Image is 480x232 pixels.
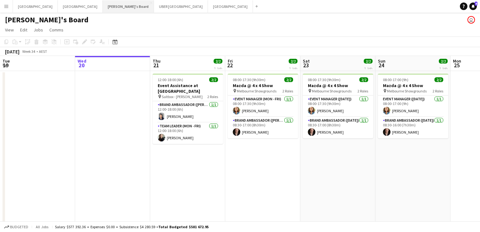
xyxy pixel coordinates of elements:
span: Budgeted [10,225,28,229]
span: Wed [78,58,86,64]
app-card-role: Brand Ambassador ([PERSON_NAME])1/108:30-17:00 (8h30m)[PERSON_NAME] [228,117,298,138]
span: 2 Roles [433,89,443,93]
div: 1 Job [364,64,372,69]
span: All jobs [35,224,50,229]
a: View [3,26,16,34]
span: Mon [453,58,461,64]
span: Fri [228,58,233,64]
span: Melbourne Showgrounds [312,89,352,93]
button: [GEOGRAPHIC_DATA] [13,0,58,13]
span: Sun [378,58,385,64]
button: [GEOGRAPHIC_DATA] [58,0,103,13]
h3: Mazda @ 4 x 4 Show [378,83,448,88]
div: 1 Job [214,64,222,69]
span: Melbourne Showgrounds [237,89,276,93]
h3: Event Assistance at [GEOGRAPHIC_DATA] [153,83,223,94]
span: 21 [152,62,161,69]
div: 1 Job [439,64,447,69]
app-job-card: 12:00-18:00 (6h)2/2Event Assistance at [GEOGRAPHIC_DATA] Saltbox - [PERSON_NAME]2 RolesBrand Amba... [153,74,223,144]
button: [PERSON_NAME]'s Board [103,0,154,13]
div: 1 Job [289,64,297,69]
span: Tue [3,58,10,64]
h3: Mazda @ 4 x 4 Show [228,83,298,88]
span: 08:00-17:30 (9h30m) [308,77,341,82]
app-card-role: Brand Ambassador ([DATE])1/108:30-16:00 (7h30m)[PERSON_NAME] [378,117,448,138]
app-user-avatar: Tennille Moore [467,16,475,24]
a: 4 [469,3,477,10]
app-card-role: Event Manager ([DATE])1/108:00-17:00 (9h)[PERSON_NAME] [378,96,448,117]
span: 2/2 [209,77,218,82]
app-job-card: 08:00-17:30 (9h30m)2/2Mazda @ 4 x 4 Show Melbourne Showgrounds2 RolesEvent Manager (Mon - Fri)1/1... [228,74,298,138]
div: [DATE] [5,48,19,55]
span: View [5,27,14,33]
a: Edit [18,26,30,34]
span: Edit [20,27,27,33]
span: 25 [452,62,461,69]
span: 2/2 [439,59,448,64]
h3: Mazda @ 4 x 4 Show [303,83,373,88]
span: 2/2 [364,59,373,64]
span: Thu [153,58,161,64]
span: 08:00-17:30 (9h30m) [233,77,265,82]
span: Total Budgeted $581 672.95 [158,224,209,229]
span: 4 [475,2,477,6]
span: 22 [227,62,233,69]
span: 2 Roles [207,94,218,99]
span: Week 34 [21,49,36,54]
span: 2/2 [284,77,293,82]
app-job-card: 08:00-17:00 (9h)2/2Mazda @ 4 x 4 Show Melbourne Showgrounds2 RolesEvent Manager ([DATE])1/108:00-... [378,74,448,138]
span: 23 [302,62,310,69]
button: [GEOGRAPHIC_DATA] [208,0,253,13]
span: Jobs [34,27,43,33]
span: 2 Roles [282,89,293,93]
span: Sat [303,58,310,64]
span: Melbourne Showgrounds [387,89,427,93]
div: Salary $577 392.36 + Expenses $0.00 + Subsistence $4 280.59 = [55,224,209,229]
app-card-role: Event Manager (Mon - Fri)1/108:00-17:30 (9h30m)[PERSON_NAME] [228,96,298,117]
span: 2/2 [434,77,443,82]
span: 20 [77,62,86,69]
button: UBER [GEOGRAPHIC_DATA] [154,0,208,13]
div: AEST [39,49,47,54]
span: 2/2 [359,77,368,82]
span: Saltbox - [PERSON_NAME] [162,94,203,99]
span: 24 [377,62,385,69]
span: 08:00-17:00 (9h) [383,77,408,82]
h1: [PERSON_NAME]'s Board [5,15,89,25]
app-card-role: Team Leader (Mon - Fri)1/112:00-18:00 (6h)[PERSON_NAME] [153,123,223,144]
span: 2/2 [289,59,297,64]
span: 19 [2,62,10,69]
span: Comms [49,27,63,33]
span: 2 Roles [357,89,368,93]
span: 2/2 [214,59,222,64]
app-card-role: Brand Ambassador ([DATE])1/108:30-17:00 (8h30m)[PERSON_NAME] [303,117,373,138]
span: 12:00-18:00 (6h) [158,77,183,82]
app-card-role: Brand Ambassador ([PERSON_NAME])1/112:00-18:00 (6h)[PERSON_NAME] [153,101,223,123]
button: Budgeted [3,224,29,230]
a: Jobs [31,26,46,34]
a: Comms [47,26,66,34]
app-job-card: 08:00-17:30 (9h30m)2/2Mazda @ 4 x 4 Show Melbourne Showgrounds2 RolesEvent Manager ([DATE])1/108:... [303,74,373,138]
app-card-role: Event Manager ([DATE])1/108:00-17:30 (9h30m)[PERSON_NAME] [303,96,373,117]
